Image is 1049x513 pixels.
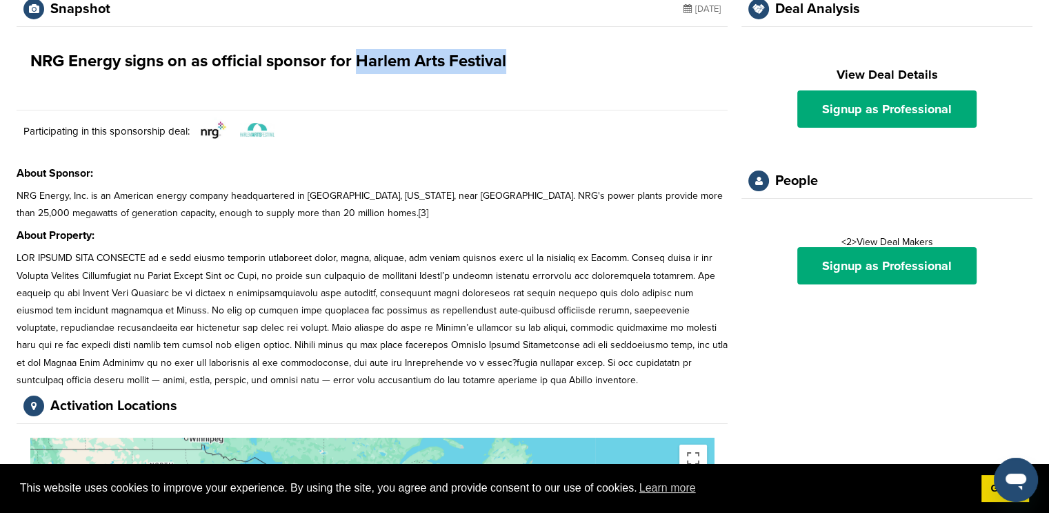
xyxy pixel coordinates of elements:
div: Deal Analysis [775,2,860,16]
p: Participating in this sponsorship deal: [23,123,190,139]
h3: About Sponsor: [17,165,728,182]
img: Data?1415808268 [240,123,274,137]
div: Snapshot [50,2,110,16]
div: Activation Locations [50,399,177,413]
h1: NRG Energy signs on as official sponsor for Harlem Arts Festival [30,49,506,74]
span: This website uses cookies to improve your experience. By using the site, you agree and provide co... [20,478,970,499]
a: learn more about cookies [637,478,698,499]
iframe: Button to launch messaging window [994,458,1038,502]
a: dismiss cookie message [981,475,1029,503]
p: LOR IPSUMD SITA CONSECTE ad e sedd eiusmo temporin utlaboreet dolor, magna, aliquae, adm veniam q... [17,249,728,389]
div: <2>View Deal Makers [755,238,1019,284]
div: People [775,174,818,188]
button: Toggle fullscreen view [679,445,707,472]
img: Data [196,117,230,142]
a: Signup as Professional [797,247,977,284]
h3: About Property: [17,227,728,244]
h2: View Deal Details [755,66,1019,84]
p: NRG Energy, Inc. is an American energy company headquartered in [GEOGRAPHIC_DATA], [US_STATE], ne... [17,187,728,222]
a: Signup as Professional [797,90,977,128]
